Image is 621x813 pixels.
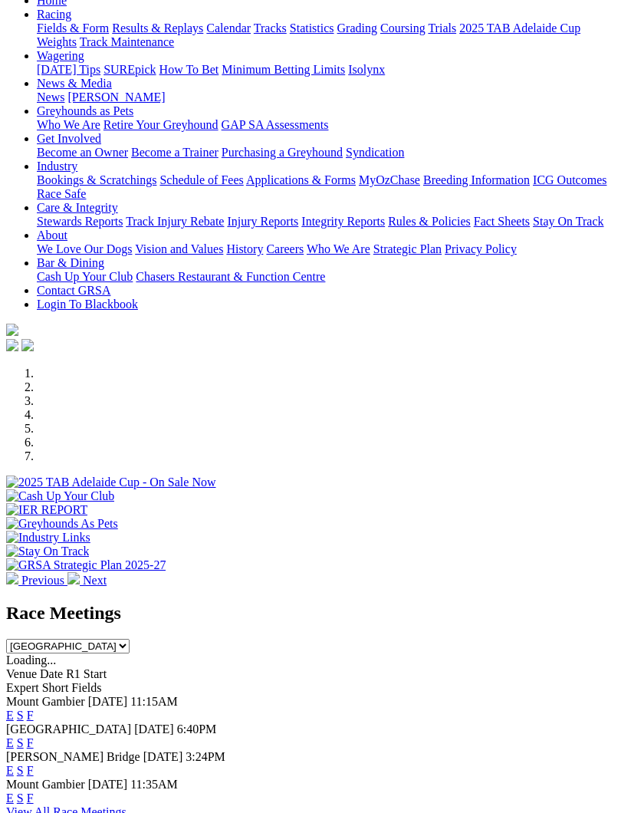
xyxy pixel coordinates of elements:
[6,778,85,791] span: Mount Gambier
[37,229,67,242] a: About
[130,778,178,791] span: 11:35AM
[6,558,166,572] img: GRSA Strategic Plan 2025-27
[37,298,138,311] a: Login To Blackbook
[103,63,156,76] a: SUREpick
[17,736,24,749] a: S
[246,173,356,186] a: Applications & Forms
[130,695,178,708] span: 11:15AM
[159,173,243,186] a: Schedule of Fees
[474,215,530,228] a: Fact Sheets
[266,242,304,255] a: Careers
[222,63,345,76] a: Minimum Betting Limits
[177,722,217,736] span: 6:40PM
[37,270,615,284] div: Bar & Dining
[37,21,109,35] a: Fields & Form
[301,215,385,228] a: Integrity Reports
[6,764,14,777] a: E
[37,160,77,173] a: Industry
[6,339,18,351] img: facebook.svg
[37,173,615,201] div: Industry
[67,574,107,587] a: Next
[6,709,14,722] a: E
[254,21,287,35] a: Tracks
[37,35,77,48] a: Weights
[37,242,615,256] div: About
[40,667,63,680] span: Date
[6,792,14,805] a: E
[37,187,86,200] a: Race Safe
[80,35,174,48] a: Track Maintenance
[27,792,34,805] a: F
[42,681,69,694] span: Short
[37,146,615,160] div: Get Involved
[37,201,118,214] a: Care & Integrity
[37,270,133,283] a: Cash Up Your Club
[17,792,24,805] a: S
[6,653,56,667] span: Loading...
[337,21,377,35] a: Grading
[37,21,615,49] div: Racing
[6,722,131,736] span: [GEOGRAPHIC_DATA]
[37,173,156,186] a: Bookings & Scratchings
[388,215,471,228] a: Rules & Policies
[533,215,603,228] a: Stay On Track
[37,215,123,228] a: Stewards Reports
[131,146,219,159] a: Become a Trainer
[186,750,225,763] span: 3:24PM
[67,91,165,104] a: [PERSON_NAME]
[88,695,128,708] span: [DATE]
[459,21,580,35] a: 2025 TAB Adelaide Cup
[27,764,34,777] a: F
[103,118,219,131] a: Retire Your Greyhound
[37,215,615,229] div: Care & Integrity
[346,146,404,159] a: Syndication
[6,324,18,336] img: logo-grsa-white.png
[37,63,100,76] a: [DATE] Tips
[135,242,223,255] a: Vision and Values
[159,63,219,76] a: How To Bet
[134,722,174,736] span: [DATE]
[6,750,140,763] span: [PERSON_NAME] Bridge
[27,709,34,722] a: F
[380,21,426,35] a: Coursing
[6,545,89,558] img: Stay On Track
[83,574,107,587] span: Next
[126,215,224,228] a: Track Injury Rebate
[37,242,132,255] a: We Love Our Dogs
[227,215,298,228] a: Injury Reports
[71,681,101,694] span: Fields
[533,173,606,186] a: ICG Outcomes
[373,242,442,255] a: Strategic Plan
[37,63,615,77] div: Wagering
[428,21,456,35] a: Trials
[21,574,64,587] span: Previous
[423,173,530,186] a: Breeding Information
[6,736,14,749] a: E
[6,603,615,624] h2: Race Meetings
[112,21,203,35] a: Results & Replays
[17,709,24,722] a: S
[37,146,128,159] a: Become an Owner
[6,572,18,584] img: chevron-left-pager-white.svg
[88,778,128,791] span: [DATE]
[6,681,39,694] span: Expert
[290,21,334,35] a: Statistics
[359,173,420,186] a: MyOzChase
[222,118,329,131] a: GAP SA Assessments
[37,91,64,104] a: News
[37,49,84,62] a: Wagering
[307,242,370,255] a: Who We Are
[6,574,67,587] a: Previous
[37,104,133,117] a: Greyhounds as Pets
[6,695,85,708] span: Mount Gambier
[6,531,90,545] img: Industry Links
[6,489,114,503] img: Cash Up Your Club
[37,118,615,132] div: Greyhounds as Pets
[6,667,37,680] span: Venue
[37,132,101,145] a: Get Involved
[136,270,325,283] a: Chasers Restaurant & Function Centre
[37,256,104,269] a: Bar & Dining
[445,242,517,255] a: Privacy Policy
[222,146,343,159] a: Purchasing a Greyhound
[66,667,107,680] span: R1 Start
